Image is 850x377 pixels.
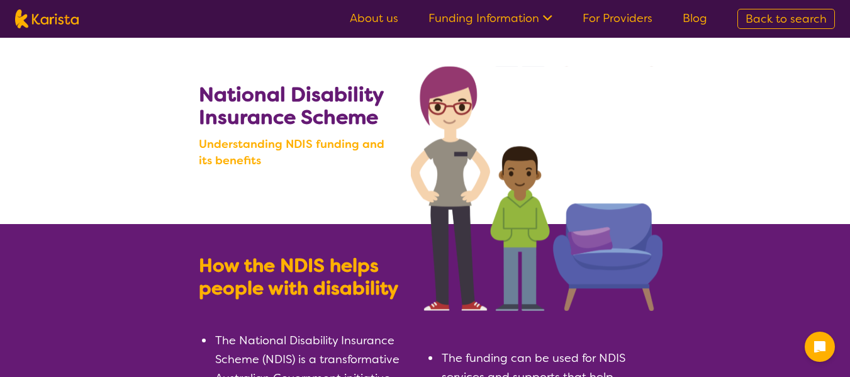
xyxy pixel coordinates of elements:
[350,11,398,26] a: About us
[199,253,398,301] b: How the NDIS helps people with disability
[683,11,707,26] a: Blog
[15,9,79,28] img: Karista logo
[199,136,400,169] b: Understanding NDIS funding and its benefits
[199,81,383,130] b: National Disability Insurance Scheme
[737,9,835,29] a: Back to search
[583,11,652,26] a: For Providers
[428,11,552,26] a: Funding Information
[746,11,827,26] span: Back to search
[411,66,663,311] img: Search NDIS services with Karista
